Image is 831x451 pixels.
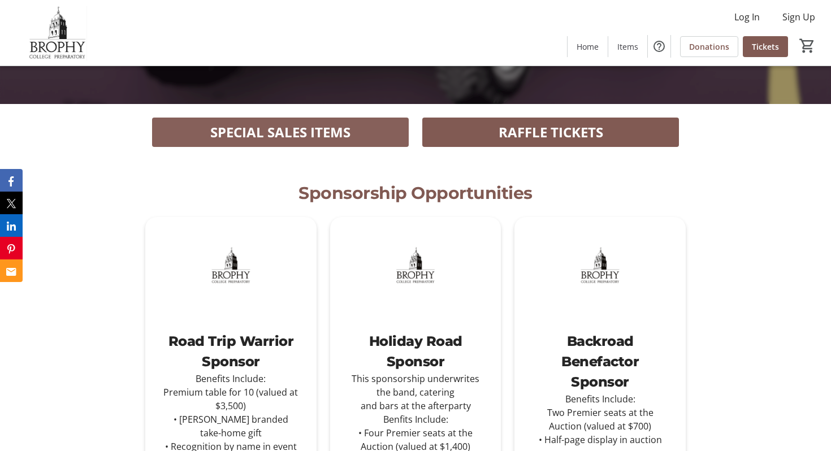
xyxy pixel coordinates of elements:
div: Holiday Road Sponsor [348,331,483,372]
a: Donations [680,36,738,57]
img: Road Trip Warrior Sponsor [145,217,317,313]
button: Cart [797,36,817,56]
a: Items [608,36,647,57]
span: Items [617,41,638,53]
span: Tickets [752,41,779,53]
span: Sign Up [782,10,815,24]
img: Brophy College Preparatory 's Logo [7,5,107,61]
img: Holiday Road Sponsor [330,217,501,313]
span: Sponsorship Opportunities [298,183,533,203]
button: RAFFLE TICKETS [422,118,679,147]
button: Log In [725,8,769,26]
a: Tickets [743,36,788,57]
button: Sign Up [773,8,824,26]
span: Home [577,41,599,53]
button: Help [648,35,670,58]
button: SPECIAL SALES ITEMS [152,118,409,147]
a: Home [568,36,608,57]
div: Backroad Benefactor Sponsor [533,331,668,392]
span: Log In [734,10,760,24]
span: Donations [689,41,729,53]
img: Backroad Benefactor Sponsor [514,217,686,313]
div: Road Trip Warrior Sponsor [163,331,298,372]
span: SPECIAL SALES ITEMS [210,122,350,142]
span: RAFFLE TICKETS [499,122,603,142]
